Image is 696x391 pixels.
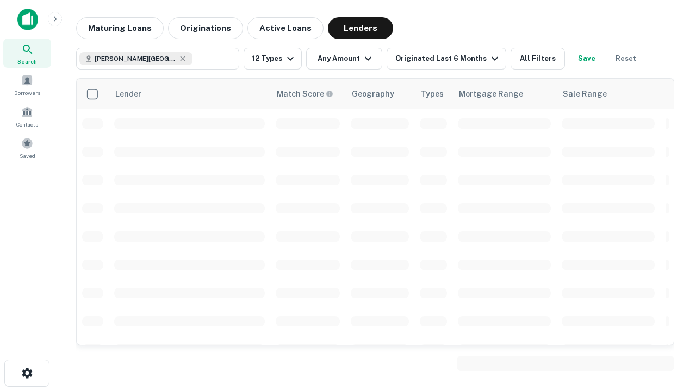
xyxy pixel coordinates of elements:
div: Mortgage Range [459,87,523,100]
span: [PERSON_NAME][GEOGRAPHIC_DATA], [GEOGRAPHIC_DATA] [95,54,176,64]
button: Maturing Loans [76,17,164,39]
th: Lender [109,79,270,109]
h6: Match Score [277,88,331,100]
div: Lender [115,87,141,100]
a: Borrowers [3,70,51,99]
button: Lenders [328,17,393,39]
span: Search [17,57,37,66]
button: Originations [168,17,243,39]
button: Save your search to get updates of matches that match your search criteria. [569,48,604,70]
div: Geography [352,87,394,100]
span: Saved [20,152,35,160]
th: Geography [345,79,414,109]
div: Sale Range [563,87,607,100]
div: Capitalize uses an advanced AI algorithm to match your search with the best lender. The match sco... [277,88,333,100]
button: Originated Last 6 Months [387,48,506,70]
a: Saved [3,133,51,162]
button: Any Amount [306,48,382,70]
th: Mortgage Range [452,79,556,109]
th: Types [414,79,452,109]
button: Active Loans [247,17,324,39]
span: Contacts [16,120,38,129]
span: Borrowers [14,89,40,97]
div: Originated Last 6 Months [395,52,501,65]
img: capitalize-icon.png [17,9,38,30]
a: Search [3,39,51,68]
th: Sale Range [556,79,660,109]
th: Capitalize uses an advanced AI algorithm to match your search with the best lender. The match sco... [270,79,345,109]
button: All Filters [511,48,565,70]
button: Reset [608,48,643,70]
div: Types [421,87,444,100]
iframe: Chat Widget [642,304,696,356]
a: Contacts [3,102,51,131]
button: 12 Types [244,48,302,70]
